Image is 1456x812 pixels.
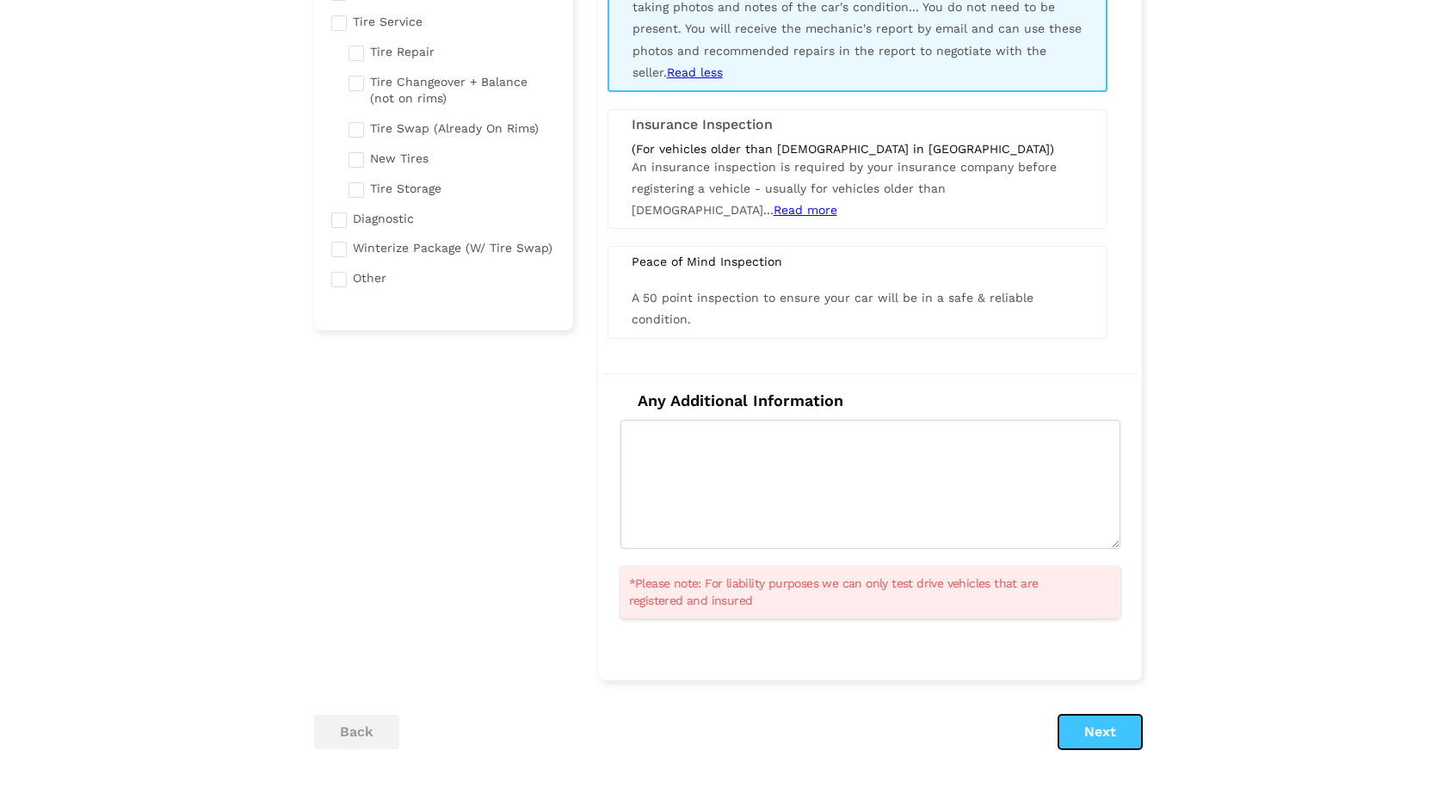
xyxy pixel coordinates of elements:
[629,575,1090,609] span: *Please note: For liability purposes we can only test drive vehicles that are registered and insured
[667,65,723,79] span: Read less
[620,391,1120,410] h4: Any Additional Information
[632,291,1033,326] span: A 50 point inspection to ensure your car will be in a safe & reliable condition.
[1058,715,1142,749] button: Next
[619,254,1096,269] div: Peace of Mind Inspection
[774,203,837,217] span: Read more
[632,141,1083,157] div: (For vehicles older than [DEMOGRAPHIC_DATA] in [GEOGRAPHIC_DATA])
[314,715,399,749] button: back
[632,117,1083,132] h3: Insurance Inspection
[632,160,1057,217] span: An insurance inspection is required by your insurance company before registering a vehicle - usua...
